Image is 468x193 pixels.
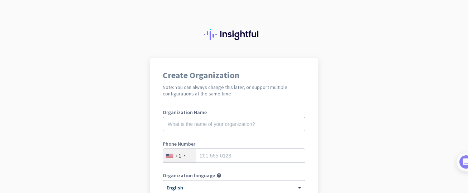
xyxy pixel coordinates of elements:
input: What is the name of your organization? [163,117,305,131]
h1: Create Organization [163,71,305,80]
h2: Note: You can always change this later, or support multiple configurations at the same time [163,84,305,97]
img: Insightful [204,29,264,40]
label: Organization Name [163,110,305,115]
input: 201-555-0123 [163,149,305,163]
label: Organization language [163,173,215,178]
div: +1 [175,152,181,159]
i: help [216,173,221,178]
label: Phone Number [163,141,305,146]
